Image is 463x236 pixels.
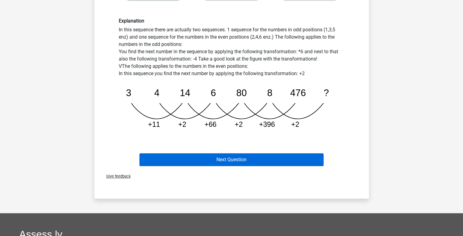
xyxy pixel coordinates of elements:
tspan: 8 [267,88,272,98]
tspan: +2 [234,120,242,128]
button: Next Question [139,153,324,166]
tspan: +2 [291,120,299,128]
tspan: +396 [259,120,275,128]
div: In this sequence there are actually two sequences. 1 sequence for the numbers in odd positions (1... [114,18,349,134]
tspan: 3 [126,88,131,98]
tspan: 4 [154,88,159,98]
span: Give feedback [101,174,131,179]
tspan: ? [324,88,329,98]
tspan: 6 [211,88,216,98]
tspan: +66 [204,120,216,128]
tspan: 14 [180,88,190,98]
tspan: +11 [148,120,160,128]
h6: Explanation [119,18,345,24]
tspan: 476 [290,88,306,98]
tspan: 80 [236,88,247,98]
tspan: +2 [178,120,186,128]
